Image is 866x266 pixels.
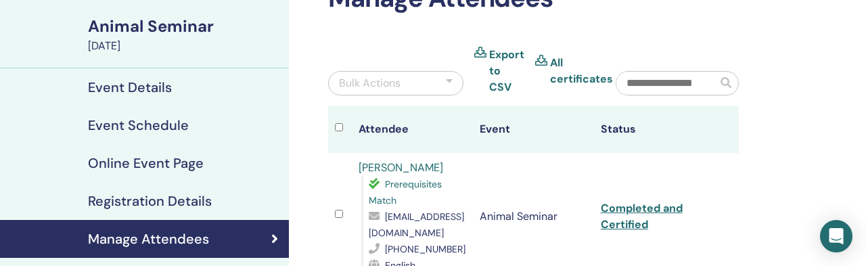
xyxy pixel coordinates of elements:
h4: Manage Attendees [88,231,209,247]
a: All certificates [550,55,613,87]
th: Attendee [352,106,473,153]
span: Prerequisites Match [369,178,442,206]
th: Status [594,106,715,153]
h4: Event Details [88,79,172,95]
h4: Registration Details [88,193,212,209]
a: Completed and Certified [601,201,683,231]
div: Animal Seminar [88,15,281,38]
a: Export to CSV [489,47,524,95]
th: Event [473,106,594,153]
h4: Online Event Page [88,155,204,171]
a: Animal Seminar[DATE] [80,15,289,54]
div: [DATE] [88,38,281,54]
span: [EMAIL_ADDRESS][DOMAIN_NAME] [369,210,464,239]
span: [PHONE_NUMBER] [385,243,465,255]
h4: Event Schedule [88,117,189,133]
div: Open Intercom Messenger [820,220,852,252]
div: Bulk Actions [339,75,401,91]
a: [PERSON_NAME] [359,160,443,175]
